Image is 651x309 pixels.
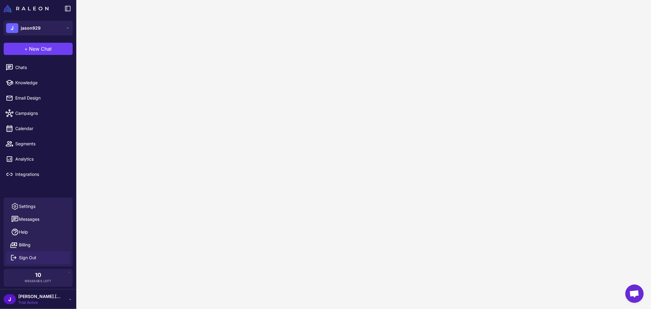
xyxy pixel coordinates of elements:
[4,5,49,12] img: Raleon Logo
[19,229,28,235] span: Help
[15,110,69,117] span: Campaigns
[21,25,41,31] span: jason929
[15,171,69,178] span: Integrations
[19,254,36,261] span: Sign Out
[15,140,69,147] span: Segments
[18,293,61,300] span: [PERSON_NAME].[PERSON_NAME]
[19,216,39,223] span: Messages
[4,21,73,35] button: Jjason929
[35,272,41,278] span: 10
[15,64,69,71] span: Chats
[4,43,73,55] button: +New Chat
[15,125,69,132] span: Calendar
[4,5,51,12] a: Raleon Logo
[15,156,69,162] span: Analytics
[2,92,74,104] a: Email Design
[2,168,74,181] a: Integrations
[2,153,74,165] a: Analytics
[2,76,74,89] a: Knowledge
[6,251,70,264] button: Sign Out
[2,122,74,135] a: Calendar
[6,23,18,33] div: J
[15,95,69,101] span: Email Design
[625,285,644,303] div: Open chat
[25,279,52,283] span: Messages Left
[29,45,52,53] span: New Chat
[2,107,74,120] a: Campaigns
[6,226,70,238] a: Help
[19,203,35,210] span: Settings
[6,213,70,226] button: Messages
[18,300,61,305] span: Trial Active
[19,242,31,248] span: Billing
[4,294,16,304] div: J
[25,45,28,53] span: +
[15,79,69,86] span: Knowledge
[2,137,74,150] a: Segments
[2,61,74,74] a: Chats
